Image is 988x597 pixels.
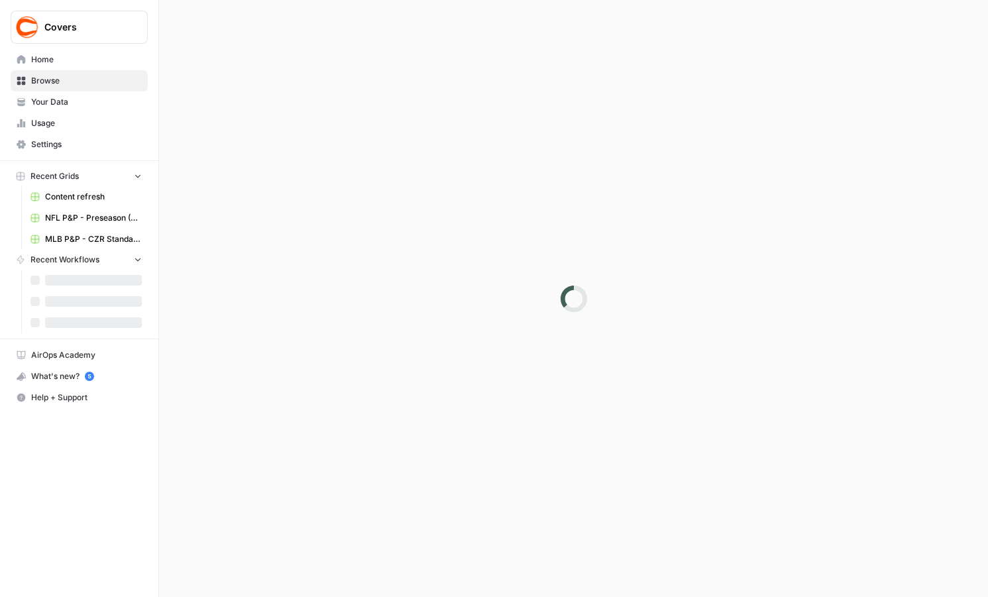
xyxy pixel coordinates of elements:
[15,15,39,39] img: Covers Logo
[30,170,79,182] span: Recent Grids
[45,233,142,245] span: MLB P&P - CZR Standard (Production) Grid (3)
[31,75,142,87] span: Browse
[25,186,148,207] a: Content refresh
[11,91,148,113] a: Your Data
[11,11,148,44] button: Workspace: Covers
[31,392,142,404] span: Help + Support
[25,229,148,250] a: MLB P&P - CZR Standard (Production) Grid (3)
[11,345,148,366] a: AirOps Academy
[11,387,148,408] button: Help + Support
[11,70,148,91] a: Browse
[11,113,148,134] a: Usage
[11,49,148,70] a: Home
[30,254,99,266] span: Recent Workflows
[11,134,148,155] a: Settings
[25,207,148,229] a: NFL P&P - Preseason (Production) Grid
[11,250,148,270] button: Recent Workflows
[31,349,142,361] span: AirOps Academy
[45,191,142,203] span: Content refresh
[31,54,142,66] span: Home
[85,372,94,381] a: 5
[45,212,142,224] span: NFL P&P - Preseason (Production) Grid
[31,96,142,108] span: Your Data
[87,373,91,380] text: 5
[11,366,147,386] div: What's new?
[31,117,142,129] span: Usage
[44,21,125,34] span: Covers
[31,138,142,150] span: Settings
[11,366,148,387] button: What's new? 5
[11,166,148,186] button: Recent Grids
